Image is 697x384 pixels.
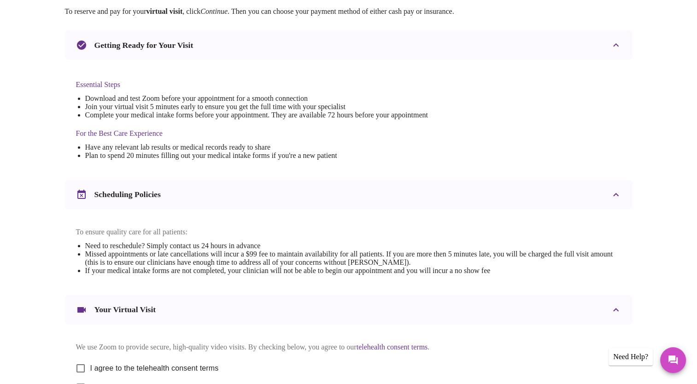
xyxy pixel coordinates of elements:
li: Missed appointments or late cancellations will incur a $99 fee to maintain availability for all p... [85,250,621,267]
li: Join your virtual visit 5 minutes early to ensure you get the full time with your specialist [85,103,428,111]
li: If your medical intake forms are not completed, your clinician will not be able to begin our appo... [85,267,621,275]
h4: For the Best Care Experience [76,129,428,138]
h4: Essential Steps [76,81,428,89]
li: Have any relevant lab results or medical records ready to share [85,143,428,151]
div: Getting Ready for Your Visit [65,30,633,60]
span: I agree to the telehealth consent terms [90,363,219,374]
p: To reserve and pay for your , click . Then you can choose your payment method of either cash pay ... [65,7,633,16]
li: Download and test Zoom before your appointment for a smooth connection [85,94,428,103]
p: To ensure quality care for all patients: [76,228,621,236]
li: Plan to spend 20 minutes filling out your medical intake forms if you're a new patient [85,151,428,160]
p: We use Zoom to provide secure, high-quality video visits. By checking below, you agree to our . [76,343,621,351]
div: Scheduling Policies [65,180,633,209]
li: Need to reschedule? Simply contact us 24 hours in advance [85,242,621,250]
button: Messages [660,347,686,373]
div: Need Help? [609,348,653,366]
div: Your Virtual Visit [65,295,633,325]
li: Complete your medical intake forms before your appointment. They are available 72 hours before yo... [85,111,428,119]
h3: Scheduling Policies [94,190,161,199]
em: Continue [200,7,228,15]
h3: Getting Ready for Your Visit [94,41,193,50]
h3: Your Virtual Visit [94,305,156,314]
strong: virtual visit [146,7,183,15]
a: telehealth consent terms [357,343,428,351]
